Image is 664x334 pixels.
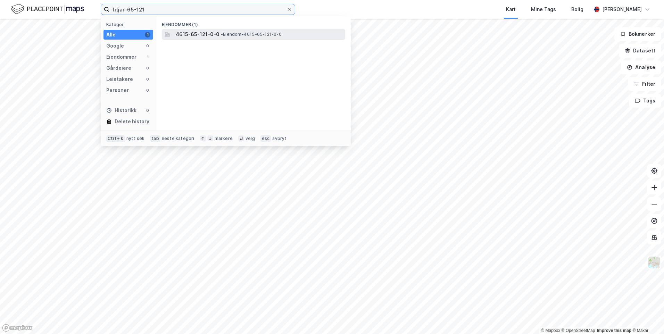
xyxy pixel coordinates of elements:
[221,32,223,37] span: •
[156,16,351,29] div: Eiendommer (1)
[145,54,150,60] div: 1
[614,27,661,41] button: Bokmerker
[531,5,556,14] div: Mine Tags
[106,42,124,50] div: Google
[562,328,595,333] a: OpenStreetMap
[176,30,219,39] span: 4615-65-121-0-0
[246,136,255,141] div: velg
[621,60,661,74] button: Analyse
[629,94,661,108] button: Tags
[106,22,153,27] div: Kategori
[145,65,150,71] div: 0
[628,77,661,91] button: Filter
[126,136,145,141] div: nytt søk
[106,135,125,142] div: Ctrl + k
[162,136,194,141] div: neste kategori
[145,76,150,82] div: 0
[106,53,136,61] div: Eiendommer
[106,31,116,39] div: Alle
[2,324,33,332] a: Mapbox homepage
[145,43,150,49] div: 0
[506,5,516,14] div: Kart
[648,256,661,269] img: Z
[215,136,233,141] div: markere
[221,32,282,37] span: Eiendom • 4615-65-121-0-0
[571,5,583,14] div: Bolig
[109,4,287,15] input: Søk på adresse, matrikkel, gårdeiere, leietakere eller personer
[629,301,664,334] iframe: Chat Widget
[11,3,84,15] img: logo.f888ab2527a4732fd821a326f86c7f29.svg
[145,108,150,113] div: 0
[106,64,131,72] div: Gårdeiere
[145,32,150,37] div: 1
[541,328,560,333] a: Mapbox
[619,44,661,58] button: Datasett
[106,106,136,115] div: Historikk
[272,136,287,141] div: avbryt
[150,135,160,142] div: tab
[106,86,129,94] div: Personer
[260,135,271,142] div: esc
[115,117,149,126] div: Delete history
[106,75,133,83] div: Leietakere
[602,5,642,14] div: [PERSON_NAME]
[145,87,150,93] div: 0
[597,328,631,333] a: Improve this map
